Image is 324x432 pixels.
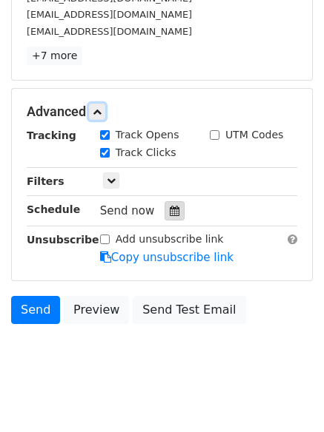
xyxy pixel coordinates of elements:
h5: Advanced [27,104,297,120]
label: Track Opens [116,127,179,143]
a: Copy unsubscribe link [100,251,234,264]
a: +7 more [27,47,82,65]
strong: Schedule [27,203,80,215]
label: UTM Codes [225,127,283,143]
small: [EMAIL_ADDRESS][DOMAIN_NAME] [27,26,192,37]
label: Add unsubscribe link [116,232,224,247]
small: [EMAIL_ADDRESS][DOMAIN_NAME] [27,9,192,20]
strong: Unsubscribe [27,234,99,246]
strong: Filters [27,175,65,187]
span: Send now [100,204,155,217]
iframe: Chat Widget [250,361,324,432]
a: Preview [64,296,129,324]
label: Track Clicks [116,145,176,161]
a: Send [11,296,60,324]
strong: Tracking [27,129,76,141]
a: Send Test Email [133,296,245,324]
